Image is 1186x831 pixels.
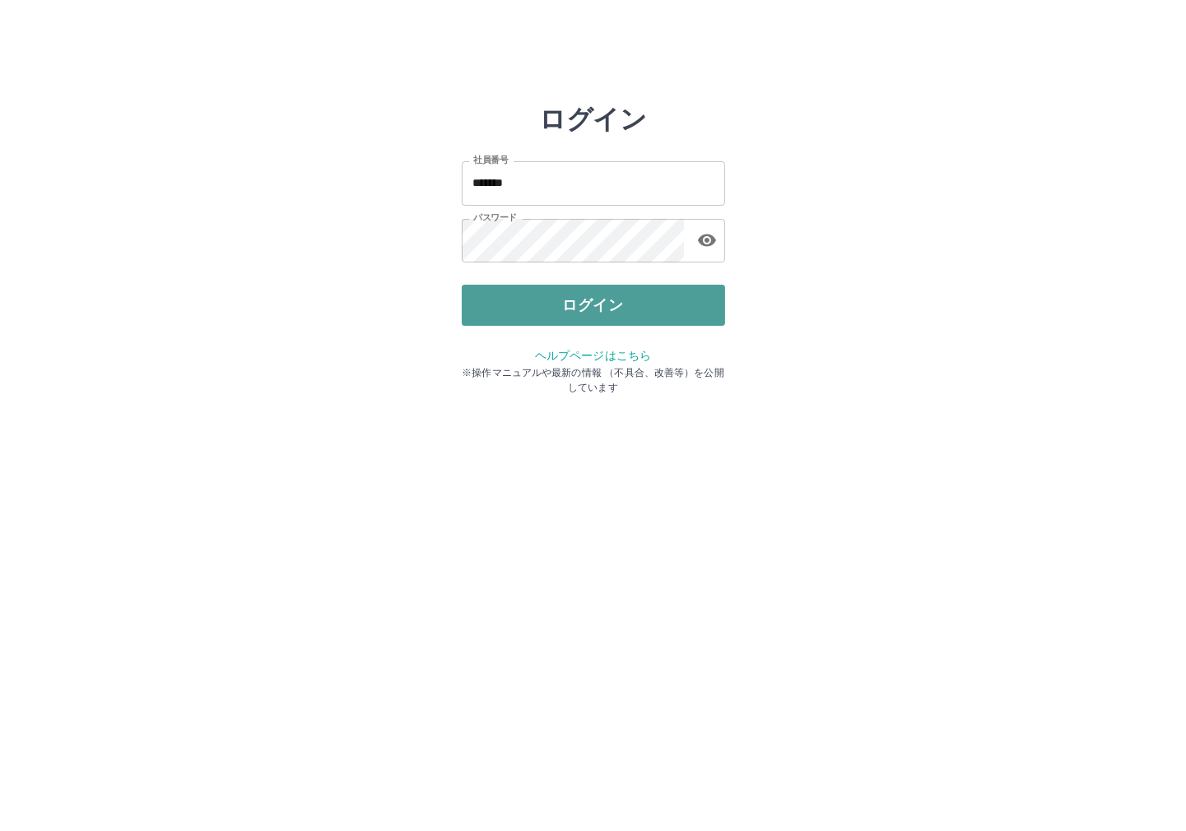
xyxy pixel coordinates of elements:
label: 社員番号 [473,154,508,166]
h2: ログイン [539,104,647,135]
p: ※操作マニュアルや最新の情報 （不具合、改善等）を公開しています [462,365,725,395]
a: ヘルプページはこちら [535,349,651,362]
label: パスワード [473,211,517,224]
button: ログイン [462,285,725,326]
